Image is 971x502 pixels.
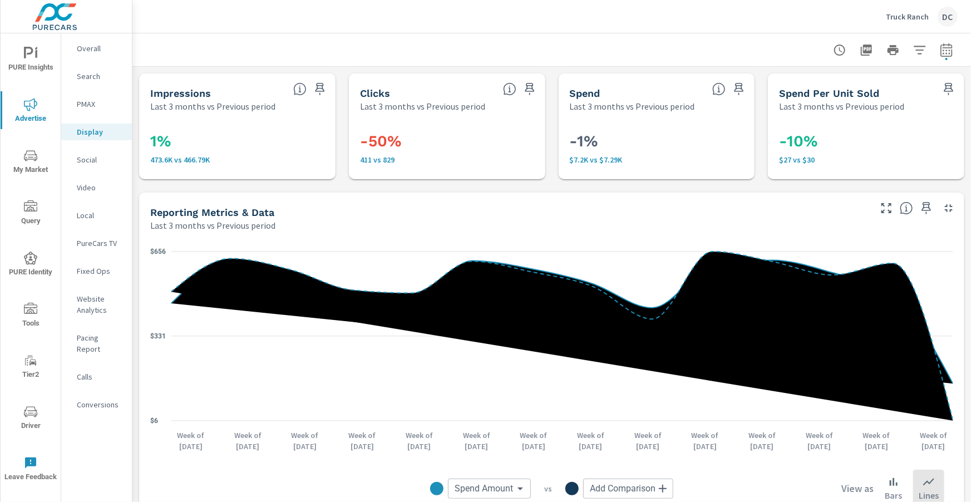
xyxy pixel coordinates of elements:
[455,483,513,494] span: Spend Amount
[4,47,57,74] span: PURE Insights
[228,430,267,452] p: Week of [DATE]
[503,82,516,96] span: The number of times an ad was clicked by a consumer.
[77,332,123,355] p: Pacing Report
[590,483,655,494] span: Add Comparison
[1,33,61,494] div: nav menu
[743,430,782,452] p: Week of [DATE]
[150,332,166,340] text: $331
[712,82,726,96] span: The amount of money spent on advertising during the period.
[61,124,132,140] div: Display
[61,263,132,279] div: Fixed Ops
[531,484,565,494] p: vs
[919,489,939,502] p: Lines
[77,126,123,137] p: Display
[570,155,744,164] p: $7,200 vs $7,285
[61,235,132,252] div: PureCars TV
[61,40,132,57] div: Overall
[4,405,57,432] span: Driver
[935,39,958,61] button: Select Date Range
[150,155,324,164] p: 473.6K vs 466.79K
[4,354,57,381] span: Tier2
[61,291,132,318] div: Website Analytics
[61,68,132,85] div: Search
[857,430,896,452] p: Week of [DATE]
[909,39,931,61] button: Apply Filters
[4,200,57,228] span: Query
[77,293,123,316] p: Website Analytics
[61,329,132,357] div: Pacing Report
[77,265,123,277] p: Fixed Ops
[841,483,874,494] h6: View as
[311,80,329,98] span: Save this to your personalized report
[900,201,913,215] span: Understand Display data over time and see how metrics compare to each other.
[61,396,132,413] div: Conversions
[61,207,132,224] div: Local
[150,417,158,425] text: $6
[570,132,744,151] h3: -1%
[878,199,895,217] button: Make Fullscreen
[293,82,307,96] span: The number of times an ad was shown on your behalf.
[77,210,123,221] p: Local
[77,154,123,165] p: Social
[61,368,132,385] div: Calls
[4,98,57,125] span: Advertise
[77,399,123,410] p: Conversions
[4,252,57,279] span: PURE Identity
[886,12,929,22] p: Truck Ranch
[779,155,953,164] p: $27 vs $30
[61,151,132,168] div: Social
[628,430,667,452] p: Week of [DATE]
[571,430,610,452] p: Week of [DATE]
[779,132,953,151] h3: -10%
[514,430,553,452] p: Week of [DATE]
[800,430,839,452] p: Week of [DATE]
[61,96,132,112] div: PMAX
[77,371,123,382] p: Calls
[360,132,534,151] h3: -50%
[150,219,275,232] p: Last 3 months vs Previous period
[150,132,324,151] h3: 1%
[285,430,324,452] p: Week of [DATE]
[77,71,123,82] p: Search
[940,199,958,217] button: Minimize Widget
[360,87,390,99] h5: Clicks
[448,479,531,499] div: Spend Amount
[583,479,673,499] div: Add Comparison
[918,199,935,217] span: Save this to your personalized report
[61,179,132,196] div: Video
[360,100,485,113] p: Last 3 months vs Previous period
[882,39,904,61] button: Print Report
[150,248,166,255] text: $656
[77,99,123,110] p: PMAX
[343,430,382,452] p: Week of [DATE]
[914,430,953,452] p: Week of [DATE]
[4,149,57,176] span: My Market
[686,430,724,452] p: Week of [DATE]
[150,87,211,99] h5: Impressions
[171,430,210,452] p: Week of [DATE]
[779,87,879,99] h5: Spend Per Unit Sold
[4,303,57,330] span: Tools
[779,100,904,113] p: Last 3 months vs Previous period
[77,238,123,249] p: PureCars TV
[77,43,123,54] p: Overall
[77,182,123,193] p: Video
[570,87,600,99] h5: Spend
[730,80,748,98] span: Save this to your personalized report
[855,39,878,61] button: "Export Report to PDF"
[521,80,539,98] span: Save this to your personalized report
[4,456,57,484] span: Leave Feedback
[150,100,275,113] p: Last 3 months vs Previous period
[150,206,274,218] h5: Reporting Metrics & Data
[938,7,958,27] div: DC
[400,430,439,452] p: Week of [DATE]
[570,100,695,113] p: Last 3 months vs Previous period
[940,80,958,98] span: Save this to your personalized report
[457,430,496,452] p: Week of [DATE]
[360,155,534,164] p: 411 vs 829
[885,489,902,502] p: Bars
